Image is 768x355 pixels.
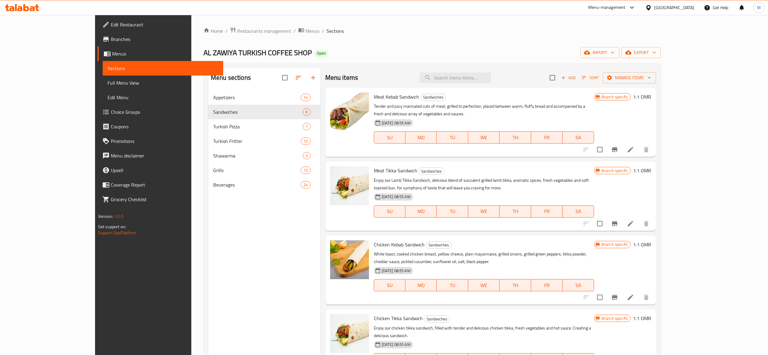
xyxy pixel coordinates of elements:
[111,167,218,174] span: Upsell
[468,279,500,291] button: WE
[563,205,594,218] button: SA
[213,167,301,174] span: Grills
[565,207,592,216] span: SA
[374,324,594,340] p: Enjoy our chicken tikka sandwich, filled with tender and delicious chicken tikka, fresh vegetable...
[419,168,444,175] span: Sandwiches
[500,205,531,218] button: TH
[531,131,563,144] button: FR
[111,181,218,188] span: Coverage Report
[330,314,369,353] img: Chicken Tikka Sandwich
[757,4,761,11] span: M
[112,50,218,57] span: Menus
[468,205,500,218] button: WE
[301,182,310,188] span: 24
[374,279,405,291] button: SU
[114,212,123,220] span: 1.0.0
[377,133,403,142] span: SU
[580,47,619,58] button: import
[208,90,320,105] div: Appetizers14
[291,70,306,85] span: Sort sections
[374,166,417,175] span: Meat Tikka Sandwich
[639,142,654,157] button: delete
[97,192,223,207] a: Grocery Checklist
[303,123,310,130] div: items
[633,314,651,323] h6: 1.1 OMR
[98,223,126,231] span: Get support on:
[588,4,626,11] div: Menu-management
[379,194,413,200] span: [DATE] 08:55 AM
[424,316,449,323] span: Sandwiches
[237,27,291,35] span: Restaurants management
[213,108,303,116] span: Sandwiches
[97,163,223,177] a: Upsell
[97,17,223,32] a: Edit Restaurant
[111,196,218,203] span: Grocery Checklist
[303,152,310,159] div: items
[97,119,223,134] a: Coupons
[607,290,622,305] button: Branch-specific-item
[98,229,137,237] a: Support.OpsPlatform
[654,4,694,11] div: [GEOGRAPHIC_DATA]
[627,294,634,301] a: Edit menu item
[420,94,446,101] div: Sandwiches
[633,93,651,101] h6: 1.1 OMR
[322,27,324,35] li: /
[405,279,437,291] button: MO
[111,108,218,116] span: Choice Groups
[97,177,223,192] a: Coverage Report
[607,142,622,157] button: Branch-specific-item
[374,240,425,249] span: Chicken Kebab Sandwich
[581,73,600,83] button: Sort
[377,207,403,216] span: SU
[108,94,218,101] span: Edit Menu
[471,281,497,290] span: WE
[208,105,320,119] div: Sandwiches8
[111,123,218,130] span: Coupons
[108,79,218,86] span: Full Menu View
[546,71,559,84] span: Select section
[439,133,466,142] span: TU
[103,61,223,76] a: Sections
[560,74,577,81] span: Add
[627,146,634,153] a: Edit menu item
[534,281,560,290] span: FR
[301,95,310,100] span: 14
[111,152,218,159] span: Menu disclaimer
[301,94,310,101] div: items
[301,167,310,174] div: items
[374,205,405,218] button: SU
[98,212,113,220] span: Version:
[111,21,218,28] span: Edit Restaurant
[111,35,218,43] span: Branches
[314,51,328,56] span: Open
[599,168,630,174] span: Branch specific
[559,73,578,83] button: Add
[408,281,435,290] span: MO
[603,72,656,83] button: Manage items
[502,281,529,290] span: TH
[211,73,251,82] h2: Menu sections
[437,205,468,218] button: TU
[301,167,310,173] span: 13
[408,207,435,216] span: MO
[502,133,529,142] span: TH
[565,281,592,290] span: SA
[607,216,622,231] button: Branch-specific-item
[426,242,451,248] span: Sandwiches
[278,71,291,84] span: Select all sections
[626,49,656,56] span: export
[213,123,303,130] span: Turkish Pizza
[103,90,223,105] a: Edit Menu
[208,88,320,194] nav: Menu sections
[599,316,630,321] span: Branch specific
[639,216,654,231] button: delete
[633,166,651,175] h6: 1.1 OMR
[534,207,560,216] span: FR
[563,131,594,144] button: SA
[426,242,452,249] div: Sandwiches
[305,27,319,35] span: Menus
